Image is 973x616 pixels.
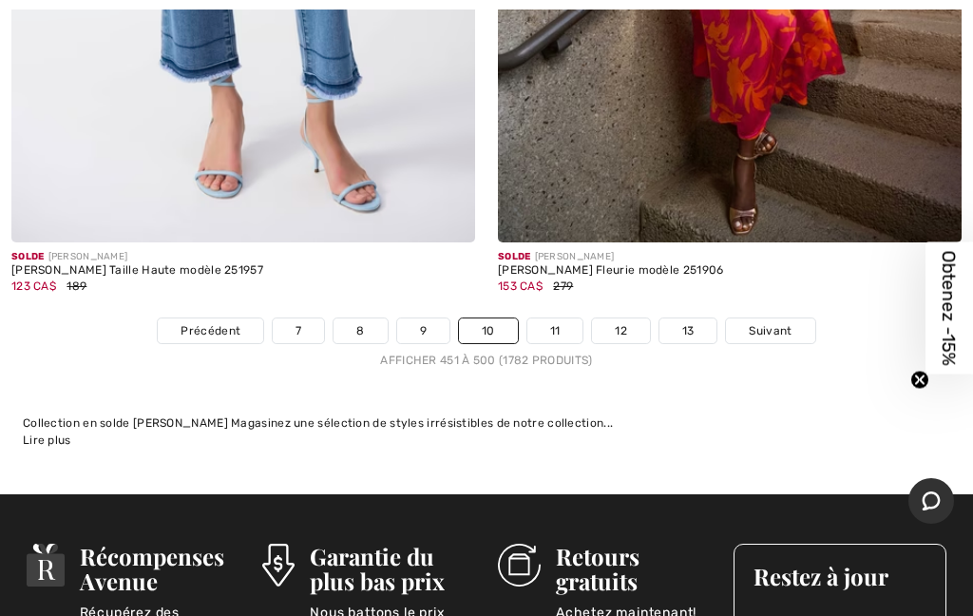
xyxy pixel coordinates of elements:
[23,414,950,432] div: Collection en solde [PERSON_NAME] Magasinez une sélection de styles irrésistibles de notre collec...
[925,242,973,375] div: Obtenez -15%Close teaser
[23,433,71,447] span: Lire plus
[498,250,962,264] div: [PERSON_NAME]
[11,250,475,264] div: [PERSON_NAME]
[334,318,387,343] a: 8
[498,264,962,278] div: [PERSON_NAME] Fleurie modèle 251906
[908,478,954,526] iframe: Ouvre un widget dans lequel vous pouvez chatter avec l’un de nos agents
[11,251,45,262] span: Solde
[726,318,814,343] a: Suivant
[80,544,239,593] h3: Récompenses Avenue
[262,544,295,587] img: Garantie du plus bas prix
[553,279,573,293] span: 279
[498,251,531,262] span: Solde
[181,322,240,339] span: Précédent
[498,279,543,293] span: 153 CA$
[754,564,926,588] h3: Restez à jour
[556,544,711,593] h3: Retours gratuits
[498,544,541,587] img: Retours gratuits
[910,371,929,390] button: Close teaser
[592,318,650,343] a: 12
[527,318,583,343] a: 11
[397,318,449,343] a: 9
[27,544,65,587] img: Récompenses Avenue
[659,318,717,343] a: 13
[11,279,56,293] span: 123 CA$
[273,318,324,343] a: 7
[310,544,475,593] h3: Garantie du plus bas prix
[939,251,961,366] span: Obtenez -15%
[11,264,475,278] div: [PERSON_NAME] Taille Haute modèle 251957
[67,279,86,293] span: 189
[158,318,263,343] a: Précédent
[749,322,792,339] span: Suivant
[459,318,518,343] a: 10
